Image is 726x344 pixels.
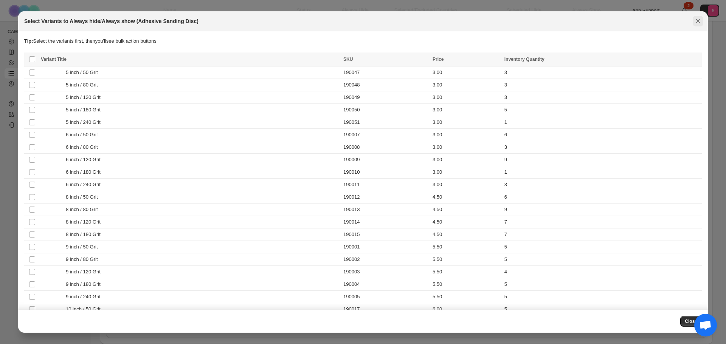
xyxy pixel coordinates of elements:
[341,129,430,141] td: 190007
[502,228,702,241] td: 7
[24,37,702,45] p: Select the variants first, then you'll see bulk action buttons
[66,193,102,201] span: 8 inch / 50 Grit
[66,168,105,176] span: 6 inch / 180 Grit
[341,179,430,191] td: 190011
[502,216,702,228] td: 7
[430,179,502,191] td: 3.00
[685,318,697,324] span: Close
[430,104,502,116] td: 3.00
[24,17,199,25] h2: Select Variants to Always hide/Always show (Adhesive Sanding Disc)
[502,179,702,191] td: 3
[502,104,702,116] td: 5
[341,253,430,266] td: 190002
[502,204,702,216] td: 9
[66,81,102,89] span: 5 inch / 80 Grit
[24,38,33,44] strong: Tip:
[430,253,502,266] td: 5.50
[341,104,430,116] td: 190050
[341,141,430,154] td: 190008
[433,57,444,62] span: Price
[343,57,353,62] span: SKU
[341,291,430,303] td: 190005
[66,268,105,276] span: 9 inch / 120 Grit
[430,166,502,179] td: 3.00
[502,166,702,179] td: 1
[341,228,430,241] td: 190015
[502,278,702,291] td: 5
[502,66,702,79] td: 3
[430,241,502,253] td: 5.50
[430,266,502,278] td: 5.50
[66,206,102,213] span: 8 inch / 80 Grit
[502,241,702,253] td: 5
[66,305,105,313] span: 10 inch / 50 Grit
[502,303,702,316] td: 5
[430,154,502,166] td: 3.00
[66,281,105,288] span: 9 inch / 180 Grit
[66,131,102,139] span: 6 inch / 50 Grit
[341,154,430,166] td: 190009
[502,91,702,104] td: 3
[430,278,502,291] td: 5.50
[502,154,702,166] td: 9
[694,314,717,336] div: Open chat
[502,191,702,204] td: 6
[341,278,430,291] td: 190004
[66,143,102,151] span: 6 inch / 80 Grit
[430,91,502,104] td: 3.00
[430,79,502,91] td: 3.00
[693,16,703,26] button: Close
[66,256,102,263] span: 9 inch / 80 Grit
[341,241,430,253] td: 190001
[430,204,502,216] td: 4.50
[430,129,502,141] td: 3.00
[502,266,702,278] td: 4
[341,79,430,91] td: 190048
[341,266,430,278] td: 190003
[502,116,702,129] td: 1
[502,129,702,141] td: 6
[504,57,544,62] span: Inventory Quantity
[502,141,702,154] td: 3
[430,141,502,154] td: 3.00
[502,253,702,266] td: 5
[341,91,430,104] td: 190049
[502,291,702,303] td: 5
[341,116,430,129] td: 190051
[430,228,502,241] td: 4.50
[66,243,102,251] span: 9 inch / 50 Grit
[680,316,702,327] button: Close
[66,231,105,238] span: 8 inch / 180 Grit
[66,69,102,76] span: 5 inch / 50 Grit
[341,66,430,79] td: 190047
[66,156,105,164] span: 6 inch / 120 Grit
[66,119,105,126] span: 5 inch / 240 Grit
[41,57,67,62] span: Variant Title
[66,106,105,114] span: 5 inch / 180 Grit
[341,166,430,179] td: 190010
[430,191,502,204] td: 4.50
[341,191,430,204] td: 190012
[430,116,502,129] td: 3.00
[430,291,502,303] td: 5.50
[341,303,430,316] td: 190017
[66,293,105,301] span: 9 inch / 240 Grit
[341,216,430,228] td: 190014
[66,218,105,226] span: 8 inch / 120 Grit
[502,79,702,91] td: 3
[430,216,502,228] td: 4.50
[341,204,430,216] td: 190013
[430,66,502,79] td: 3.00
[66,94,105,101] span: 5 inch / 120 Grit
[430,303,502,316] td: 6.00
[66,181,105,188] span: 6 inch / 240 Grit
